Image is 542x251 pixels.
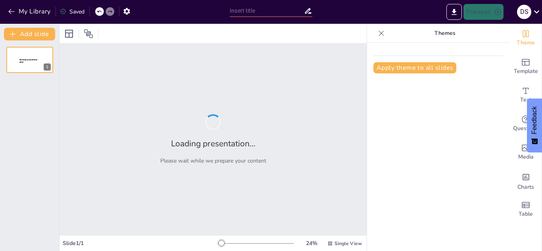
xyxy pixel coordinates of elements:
div: Add text boxes [510,81,542,109]
div: 1 [6,47,53,73]
div: Saved [60,8,85,15]
div: 24 % [302,240,321,247]
button: Add slide [4,28,55,40]
button: Export to PowerPoint [446,4,462,20]
span: Single View [334,240,362,247]
span: Template [514,67,538,76]
span: Feedback [531,106,538,134]
div: Add ready made slides [510,52,542,81]
button: Apply theme to all slides [373,62,456,73]
div: Add a table [510,195,542,224]
div: Get real-time input from your audience [510,109,542,138]
div: Add images, graphics, shapes or video [510,138,542,167]
span: Media [518,153,534,161]
h2: Loading presentation... [171,138,256,149]
input: Insert title [230,5,304,17]
span: Position [84,29,93,38]
span: Theme [517,38,535,47]
div: Layout [63,27,75,40]
button: My Library [6,5,54,18]
span: Text [520,96,531,104]
p: Themes [388,24,502,43]
span: Charts [517,183,534,192]
div: 1 [44,63,51,71]
span: Questions [513,124,539,133]
button: Present [463,4,503,20]
button: D S [517,4,531,20]
div: Change the overall theme [510,24,542,52]
p: Please wait while we prepare your content [160,157,266,165]
div: Slide 1 / 1 [63,240,218,247]
span: Sendsteps presentation editor [19,59,38,63]
span: Table [519,210,533,218]
div: D S [517,5,531,19]
button: Feedback - Show survey [527,98,542,152]
div: Add charts and graphs [510,167,542,195]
